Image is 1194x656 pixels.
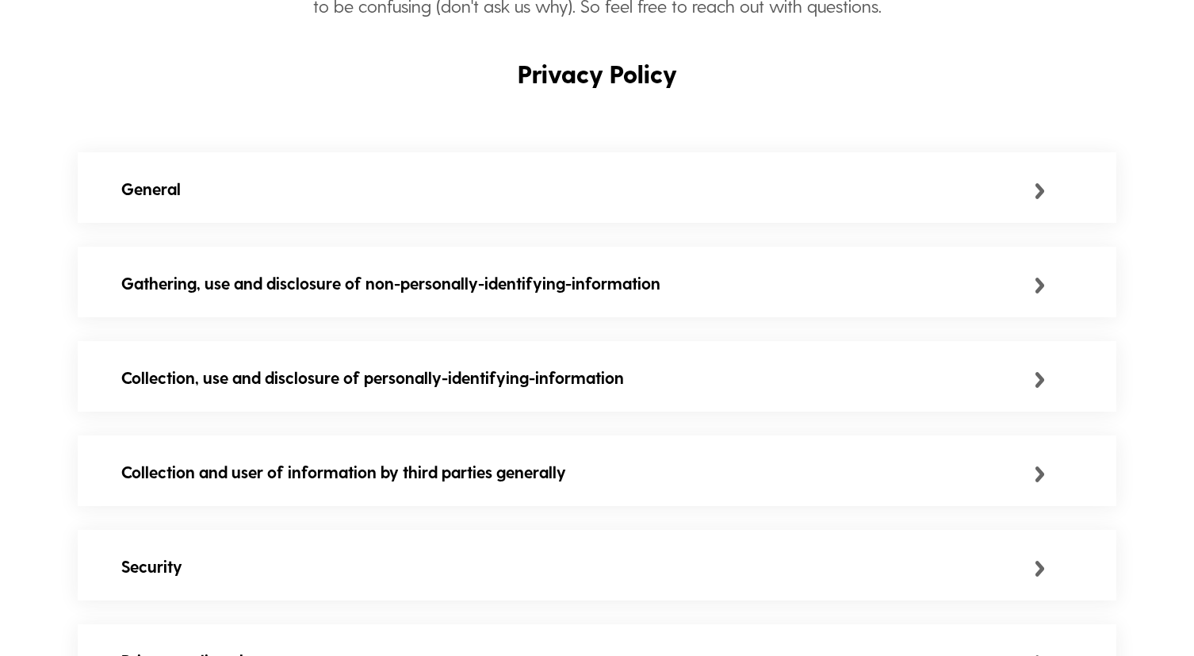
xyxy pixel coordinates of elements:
div: Collection and user of information by third parties generally [121,459,1035,485]
img: small_arrow.svg [1035,372,1045,388]
img: small_arrow.svg [1035,183,1045,199]
img: small_arrow.svg [1035,278,1045,293]
div: Security [121,554,1035,579]
img: small_arrow.svg [1035,466,1045,482]
div: Gathering, use and disclosure of non-personally-identifying-information [121,270,1035,296]
div: Collection, use and disclosure of personally-identifying-information [121,365,1035,390]
img: small_arrow.svg [1035,561,1045,577]
div: General [121,176,1035,201]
